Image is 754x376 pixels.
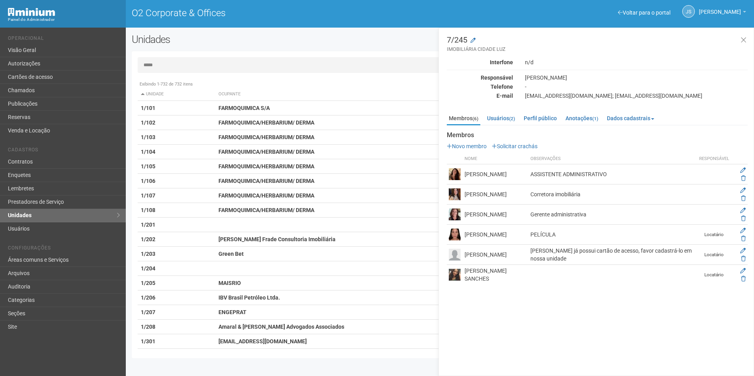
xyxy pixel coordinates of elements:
[8,16,120,23] div: Painel do Administrador
[740,167,746,173] a: Editar membro
[141,236,155,242] strong: 1/202
[218,338,307,344] strong: [EMAIL_ADDRESS][DOMAIN_NAME]
[8,245,120,253] li: Configurações
[218,163,314,169] strong: FARMOQUIMICA/HERBARIUM/ DERMA
[694,265,734,285] td: Locatário
[740,268,746,274] a: Editar membro
[447,143,487,149] a: Novo membro
[528,184,694,205] td: Corretora imobiliária
[449,269,461,281] img: user.png
[699,10,746,16] a: [PERSON_NAME]
[8,35,120,44] li: Operacional
[141,149,155,155] strong: 1/104
[141,119,155,126] strong: 1/102
[509,116,515,121] small: (2)
[519,92,754,99] div: [EMAIL_ADDRESS][DOMAIN_NAME]; [EMAIL_ADDRESS][DOMAIN_NAME]
[141,338,155,344] strong: 1/301
[218,309,246,315] strong: ENGEPRAT
[740,187,746,194] a: Editar membro
[741,195,746,201] a: Excluir membro
[528,205,694,225] td: Gerente administrativa
[463,245,528,265] td: [PERSON_NAME]
[605,112,656,124] a: Dados cadastrais
[141,105,155,111] strong: 1/101
[522,112,559,124] a: Perfil público
[8,147,120,155] li: Cadastros
[463,205,528,225] td: [PERSON_NAME]
[138,88,215,101] th: Unidade: activate to sort column descending
[741,255,746,262] a: Excluir membro
[740,207,746,214] a: Editar membro
[215,88,482,101] th: Ocupante: activate to sort column ascending
[449,208,461,220] img: user.png
[141,309,155,315] strong: 1/207
[740,227,746,234] a: Editar membro
[741,175,746,181] a: Excluir membro
[141,134,155,140] strong: 1/103
[519,74,754,81] div: [PERSON_NAME]
[132,34,382,45] h2: Unidades
[441,74,519,81] div: Responsável
[141,265,155,272] strong: 1/204
[447,112,480,125] a: Membros(6)
[592,116,598,121] small: (1)
[740,248,746,254] a: Editar membro
[463,225,528,245] td: [PERSON_NAME]
[141,324,155,330] strong: 1/208
[463,164,528,184] td: [PERSON_NAME]
[441,59,519,66] div: Interfone
[694,245,734,265] td: Locatário
[141,207,155,213] strong: 1/108
[528,245,694,265] td: [PERSON_NAME] já possui cartão de acesso, favor cadastrá-lo em nossa unidade
[218,105,270,111] strong: FARMOQUIMICA S/A
[741,215,746,222] a: Excluir membro
[218,178,314,184] strong: FARMOQUIMICA/HERBARIUM/ DERMA
[218,251,244,257] strong: Green Bet
[218,119,314,126] strong: FARMOQUIMICA/HERBARIUM/ DERMA
[485,112,517,124] a: Usuários(2)
[141,163,155,169] strong: 1/105
[218,149,314,155] strong: FARMOQUIMICA/HERBARIUM/ DERMA
[463,184,528,205] td: [PERSON_NAME]
[447,132,748,139] strong: Membros
[447,36,748,53] h3: 7/245
[694,225,734,245] td: Locatário
[682,5,695,18] a: JS
[472,116,478,121] small: (6)
[218,294,280,301] strong: IBV Brasil Petróleo Ltda.
[218,236,336,242] strong: [PERSON_NAME] Frade Consultoria Imobiliária
[449,168,461,180] img: user.png
[141,280,155,286] strong: 1/205
[449,188,461,200] img: user.png
[8,8,55,16] img: Minium
[441,83,519,90] div: Telefone
[618,9,670,16] a: Voltar para o portal
[470,37,476,45] a: Modificar a unidade
[519,59,754,66] div: n/d
[463,154,528,164] th: Nome
[218,134,314,140] strong: FARMOQUIMICA/HERBARIUM/ DERMA
[441,92,519,99] div: E-mail
[138,81,742,88] div: Exibindo 1-732 de 732 itens
[132,8,434,18] h1: O2 Corporate & Offices
[141,178,155,184] strong: 1/106
[141,192,155,199] strong: 1/107
[528,225,694,245] td: PELÍCULA
[694,154,734,164] th: Responsável
[218,207,314,213] strong: FARMOQUIMICA/HERBARIUM/ DERMA
[463,265,528,285] td: [PERSON_NAME] SANCHES
[218,192,314,199] strong: FARMOQUIMICA/HERBARIUM/ DERMA
[528,154,694,164] th: Observações
[141,222,155,228] strong: 1/201
[141,294,155,301] strong: 1/206
[218,280,241,286] strong: MAISRIO
[449,229,461,240] img: user.png
[519,83,754,90] div: -
[741,235,746,242] a: Excluir membro
[492,143,538,149] a: Solicitar crachás
[449,249,461,261] img: user.png
[741,275,746,282] a: Excluir membro
[564,112,600,124] a: Anotações(1)
[218,324,344,330] strong: Amaral & [PERSON_NAME] Advogados Associados
[528,164,694,184] td: ASSISTENTE ADMINISTRATIVO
